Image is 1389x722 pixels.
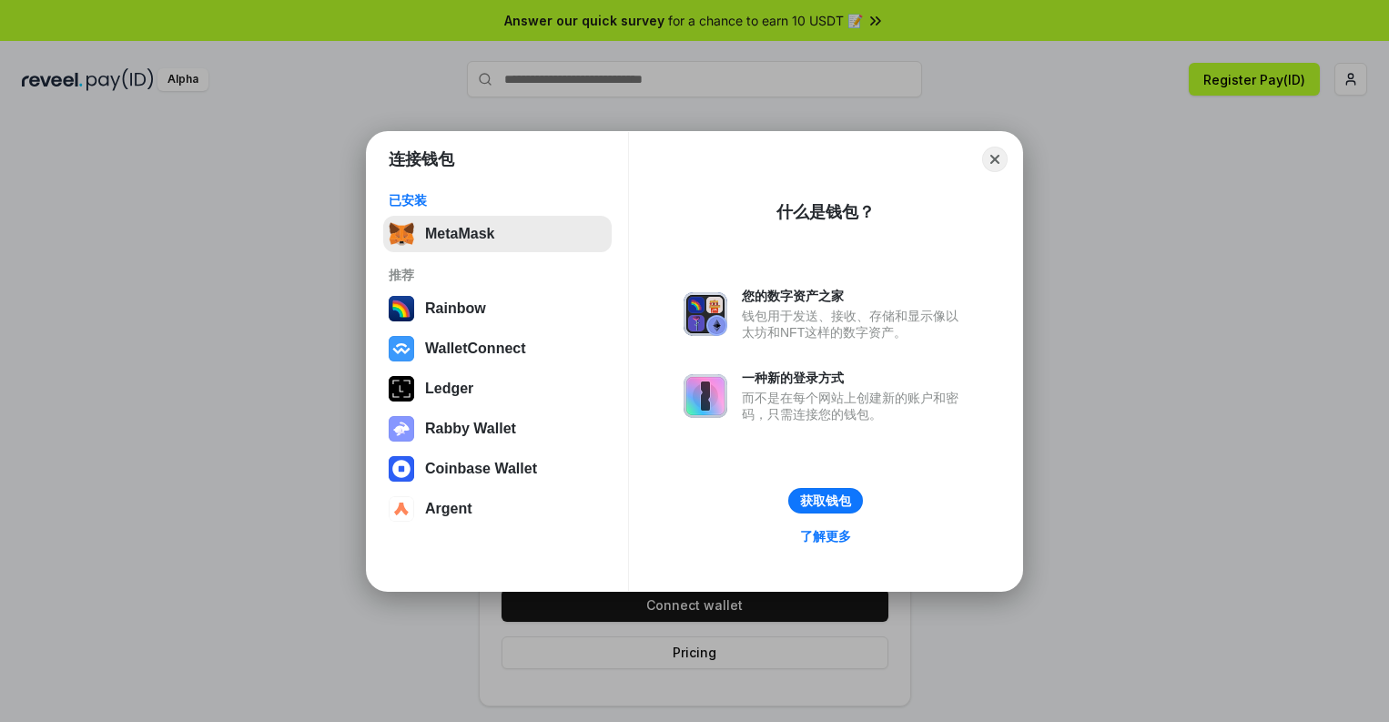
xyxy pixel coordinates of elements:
img: svg+xml,%3Csvg%20xmlns%3D%22http%3A%2F%2Fwww.w3.org%2F2000%2Fsvg%22%20fill%3D%22none%22%20viewBox... [389,416,414,442]
div: 什么是钱包？ [776,201,875,223]
button: WalletConnect [383,330,612,367]
img: svg+xml,%3Csvg%20xmlns%3D%22http%3A%2F%2Fwww.w3.org%2F2000%2Fsvg%22%20fill%3D%22none%22%20viewBox... [684,292,727,336]
button: Rainbow [383,290,612,327]
div: 推荐 [389,267,606,283]
img: svg+xml,%3Csvg%20xmlns%3D%22http%3A%2F%2Fwww.w3.org%2F2000%2Fsvg%22%20fill%3D%22none%22%20viewBox... [684,374,727,418]
img: svg+xml,%3Csvg%20fill%3D%22none%22%20height%3D%2233%22%20viewBox%3D%220%200%2035%2033%22%20width%... [389,221,414,247]
div: 了解更多 [800,528,851,544]
img: svg+xml,%3Csvg%20xmlns%3D%22http%3A%2F%2Fwww.w3.org%2F2000%2Fsvg%22%20width%3D%2228%22%20height%3... [389,376,414,402]
button: Ledger [383,371,612,407]
button: Coinbase Wallet [383,451,612,487]
button: Argent [383,491,612,527]
a: 了解更多 [789,524,862,548]
div: 获取钱包 [800,493,851,509]
div: 钱包用于发送、接收、存储和显示像以太坊和NFT这样的数字资产。 [742,308,968,341]
h1: 连接钱包 [389,148,454,170]
div: Coinbase Wallet [425,461,537,477]
button: Rabby Wallet [383,411,612,447]
div: Argent [425,501,472,517]
img: svg+xml,%3Csvg%20width%3D%2228%22%20height%3D%2228%22%20viewBox%3D%220%200%2028%2028%22%20fill%3D... [389,336,414,361]
img: svg+xml,%3Csvg%20width%3D%22120%22%20height%3D%22120%22%20viewBox%3D%220%200%20120%20120%22%20fil... [389,296,414,321]
div: MetaMask [425,226,494,242]
div: 一种新的登录方式 [742,370,968,386]
div: WalletConnect [425,341,526,357]
img: svg+xml,%3Csvg%20width%3D%2228%22%20height%3D%2228%22%20viewBox%3D%220%200%2028%2028%22%20fill%3D... [389,456,414,482]
div: 您的数字资产之家 [742,288,968,304]
div: Rabby Wallet [425,421,516,437]
div: Rainbow [425,300,486,317]
button: Close [982,147,1008,172]
button: 获取钱包 [788,488,863,514]
div: 而不是在每个网站上创建新的账户和密码，只需连接您的钱包。 [742,390,968,422]
div: 已安装 [389,192,606,208]
button: MetaMask [383,216,612,252]
img: svg+xml,%3Csvg%20width%3D%2228%22%20height%3D%2228%22%20viewBox%3D%220%200%2028%2028%22%20fill%3D... [389,496,414,522]
div: Ledger [425,381,473,397]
